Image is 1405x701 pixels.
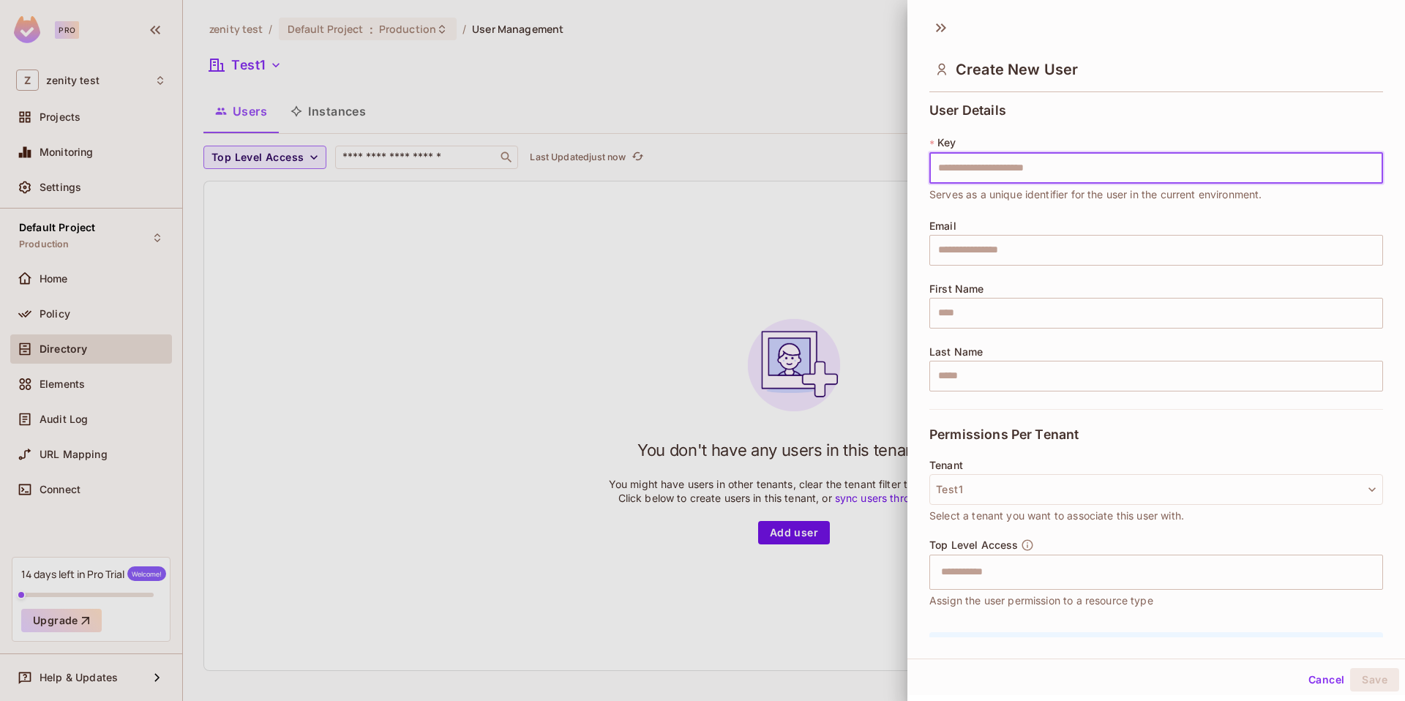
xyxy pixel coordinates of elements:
[929,460,963,471] span: Tenant
[929,427,1079,442] span: Permissions Per Tenant
[956,61,1078,78] span: Create New User
[1350,668,1399,691] button: Save
[929,539,1018,551] span: Top Level Access
[929,283,984,295] span: First Name
[929,593,1153,609] span: Assign the user permission to a resource type
[929,346,983,358] span: Last Name
[929,508,1184,524] span: Select a tenant you want to associate this user with.
[1303,668,1350,691] button: Cancel
[1375,570,1378,573] button: Open
[929,103,1006,118] span: User Details
[937,137,956,149] span: Key
[929,220,956,232] span: Email
[929,474,1383,505] button: Test1
[929,187,1262,203] span: Serves as a unique identifier for the user in the current environment.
